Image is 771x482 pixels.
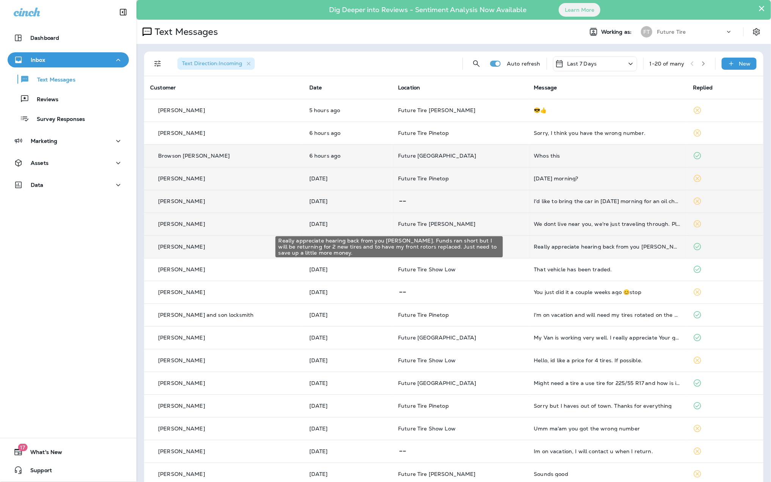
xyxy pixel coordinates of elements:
div: 😎👍 [534,107,681,113]
button: Inbox [8,52,129,67]
span: Replied [693,84,713,91]
p: Oct 6, 2025 07:42 AM [309,130,386,136]
p: Text Messages [152,26,218,38]
p: Marketing [31,138,57,144]
button: Filters [150,56,165,71]
div: Might need a tire a use tire for 225/55 R17 and how is it?? [534,380,681,386]
div: Really appreciate hearing back from you [PERSON_NAME]. Funds ran short but I will be returning fo... [276,236,503,257]
p: Browson [PERSON_NAME] [158,153,230,159]
p: [PERSON_NAME] [158,471,205,477]
span: Future Tire Pinetop [398,175,449,182]
p: New [739,61,751,67]
span: Future Tire [PERSON_NAME] [398,221,476,227]
div: Tuesday morning? [534,175,681,182]
span: Future Tire Show Low [398,357,456,364]
span: Future Tire [PERSON_NAME] [398,471,476,477]
span: Future [GEOGRAPHIC_DATA] [398,152,476,159]
button: Settings [750,25,763,39]
div: Im on vacation, I will contact u when I return. [534,448,681,454]
div: Sorry but I haves out of town. Thanks for everything [534,403,681,409]
button: Assets [8,155,129,171]
span: Location [398,84,420,91]
div: We dont live near you, we're just traveling through. Please remove me from your list. [534,221,681,227]
p: Auto refresh [507,61,541,67]
p: [PERSON_NAME] [158,221,205,227]
span: Customer [150,84,176,91]
p: Oct 4, 2025 09:44 AM [309,335,386,341]
div: That vehicle has been traded. [534,266,681,272]
p: Reviews [29,96,58,103]
span: Future [GEOGRAPHIC_DATA] [398,380,476,387]
div: My Van is working very well. I really appreciate Your great service! [534,335,681,341]
p: Oct 6, 2025 07:40 AM [309,153,386,159]
p: Oct 4, 2025 11:49 AM [309,289,386,295]
div: Really appreciate hearing back from you Rex. Funds ran short but I will be returning for 2 new ti... [534,244,681,250]
p: Oct 3, 2025 02:16 PM [309,357,386,363]
p: Data [31,182,44,188]
button: Marketing [8,133,129,149]
div: I'm on vacation and will need my tires rotated on the AUDI when I get back. Oil change, not sure ... [534,312,681,318]
p: Inbox [31,57,45,63]
span: Future Tire Pinetop [398,402,449,409]
div: Sorry, I think you have the wrong number. [534,130,681,136]
p: Assets [31,160,49,166]
div: Umm ma'am you got the wrong number [534,426,681,432]
button: Data [8,177,129,192]
p: Last 7 Days [567,61,597,67]
span: 17 [18,444,27,451]
div: Whos this [534,153,681,159]
p: [PERSON_NAME] [158,335,205,341]
div: Text Direction:Incoming [177,58,255,70]
p: [PERSON_NAME] [158,357,205,363]
p: [PERSON_NAME] [158,175,205,182]
div: 1 - 20 of many [650,61,685,67]
span: Future Tire Show Low [398,266,456,273]
span: Message [534,84,557,91]
span: Date [309,84,322,91]
p: Oct 3, 2025 08:29 AM [309,448,386,454]
p: Oct 3, 2025 08:51 AM [309,426,386,432]
span: What's New [23,449,62,458]
p: Oct 6, 2025 08:08 AM [309,107,386,113]
p: [PERSON_NAME] [158,244,205,250]
button: Collapse Sidebar [113,5,134,20]
button: Dashboard [8,30,129,45]
p: Oct 4, 2025 12:21 PM [309,221,386,227]
button: Reviews [8,91,129,107]
p: Oct 4, 2025 11:50 AM [309,266,386,272]
span: Future Tire Show Low [398,425,456,432]
p: Oct 5, 2025 08:36 AM [309,175,386,182]
p: Survey Responses [29,116,85,123]
span: Future Tire Pinetop [398,311,449,318]
button: Text Messages [8,71,129,87]
p: [PERSON_NAME] [158,198,205,204]
p: [PERSON_NAME] [158,380,205,386]
p: Oct 3, 2025 08:55 AM [309,403,386,409]
p: Future Tire [657,29,686,35]
button: Learn More [559,3,600,17]
p: Dashboard [30,35,59,41]
button: 17What's New [8,444,129,460]
p: [PERSON_NAME] [158,289,205,295]
p: Oct 4, 2025 11:14 AM [309,312,386,318]
button: Survey Responses [8,111,129,127]
div: Sounds good [534,471,681,477]
p: Text Messages [30,77,75,84]
button: Support [8,463,129,478]
span: Support [23,467,52,476]
p: [PERSON_NAME] [158,403,205,409]
p: Dig Deeper into Reviews - Sentiment Analysis Now Available [307,9,548,11]
span: Working as: [601,29,633,35]
div: FT [641,26,652,38]
span: Future Tire [PERSON_NAME] [398,107,476,114]
p: Oct 3, 2025 09:15 AM [309,380,386,386]
p: Oct 3, 2025 07:18 AM [309,471,386,477]
p: [PERSON_NAME] [158,266,205,272]
p: [PERSON_NAME] [158,130,205,136]
div: I'd like to bring the car in Monday morning for an oil change and tire rotation. [534,198,681,204]
p: [PERSON_NAME] [158,107,205,113]
p: [PERSON_NAME] and son locksmith [158,312,254,318]
p: [PERSON_NAME] [158,426,205,432]
span: Text Direction : Incoming [182,60,242,67]
button: Close [758,2,765,14]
